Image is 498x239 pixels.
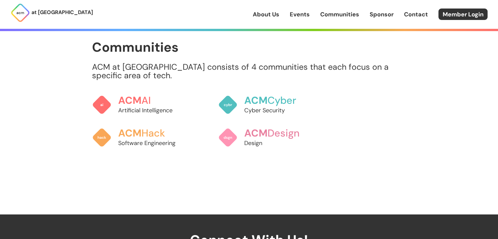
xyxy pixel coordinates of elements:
[253,10,279,19] a: About Us
[10,3,93,23] a: at [GEOGRAPHIC_DATA]
[244,127,267,139] span: ACM
[92,63,406,80] p: ACM at [GEOGRAPHIC_DATA] consists of 4 communities that each focus on a specific area of tech.
[92,88,187,121] a: ACMAIArtificial Intelligence
[370,10,394,19] a: Sponsor
[320,10,359,19] a: Communities
[290,10,310,19] a: Events
[218,88,313,121] a: ACMCyberCyber Security
[31,8,93,17] p: at [GEOGRAPHIC_DATA]
[118,128,187,139] h3: Hack
[244,106,313,115] p: Cyber Security
[118,106,187,115] p: Artificial Intelligence
[92,40,406,54] h1: Communities
[118,127,141,139] span: ACM
[218,128,238,147] img: ACM Design
[118,139,187,147] p: Software Engineering
[244,128,313,139] h3: Design
[118,94,141,107] span: ACM
[218,121,313,154] a: ACMDesignDesign
[118,95,187,106] h3: AI
[92,128,112,147] img: ACM Hack
[438,9,488,20] a: Member Login
[10,3,30,23] img: ACM Logo
[218,95,238,115] img: ACM Cyber
[244,95,313,106] h3: Cyber
[92,95,112,115] img: ACM AI
[244,94,267,107] span: ACM
[404,10,428,19] a: Contact
[244,139,313,147] p: Design
[92,121,187,154] a: ACMHackSoftware Engineering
